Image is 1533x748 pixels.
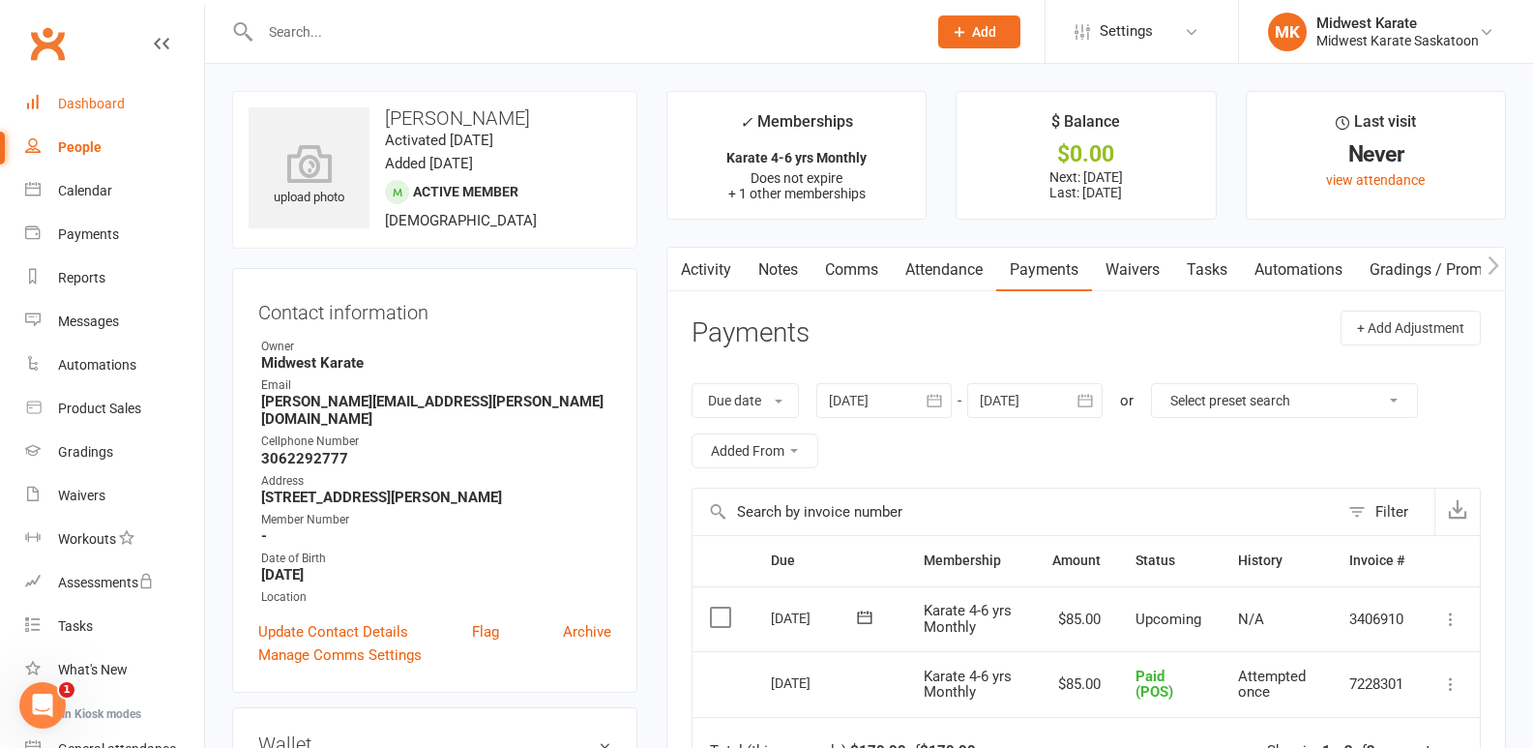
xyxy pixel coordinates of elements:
[974,144,1197,165] div: $0.00
[1035,651,1118,717] td: $85.00
[745,248,811,292] a: Notes
[811,248,892,292] a: Comms
[261,550,611,568] div: Date of Birth
[972,24,996,40] span: Add
[249,144,369,208] div: upload photo
[258,643,422,667] a: Manage Comms Settings
[261,433,611,451] div: Cellphone Number
[692,318,810,348] h3: Payments
[740,109,853,145] div: Memberships
[1316,15,1479,32] div: Midwest Karate
[740,113,752,132] i: ✓
[58,357,136,373] div: Automations
[25,605,204,648] a: Tasks
[938,15,1020,48] button: Add
[25,474,204,518] a: Waivers
[1332,536,1422,585] th: Invoice #
[25,387,204,431] a: Product Sales
[1035,586,1118,652] td: $85.00
[261,472,611,491] div: Address
[385,212,537,229] span: [DEMOGRAPHIC_DATA]
[25,561,204,605] a: Assessments
[25,431,204,474] a: Gradings
[692,434,818,468] button: Added From
[58,618,93,634] div: Tasks
[1092,248,1173,292] a: Waivers
[413,184,518,199] span: Active member
[58,226,119,242] div: Payments
[924,668,1012,702] span: Karate 4-6 yrs Monthly
[261,566,611,583] strong: [DATE]
[19,682,66,729] iframe: Intercom live chat
[667,248,745,292] a: Activity
[58,662,128,677] div: What's New
[1264,144,1488,165] div: Never
[58,96,125,111] div: Dashboard
[1100,10,1153,53] span: Settings
[25,648,204,692] a: What's New
[25,82,204,126] a: Dashboard
[261,588,611,607] div: Location
[771,668,860,698] div: [DATE]
[726,150,867,165] strong: Karate 4-6 yrs Monthly
[692,383,799,418] button: Due date
[1241,248,1356,292] a: Automations
[1135,611,1201,628] span: Upcoming
[261,511,611,529] div: Member Number
[254,18,913,45] input: Search...
[261,527,611,545] strong: -
[1118,536,1220,585] th: Status
[563,620,611,643] a: Archive
[924,602,1012,636] span: Karate 4-6 yrs Monthly
[1238,611,1264,628] span: N/A
[1173,248,1241,292] a: Tasks
[1332,651,1422,717] td: 7228301
[1120,389,1134,412] div: or
[58,488,105,503] div: Waivers
[58,444,113,460] div: Gradings
[261,354,611,372] strong: Midwest Karate
[1326,172,1425,188] a: view attendance
[261,450,611,467] strong: 3062292777
[753,536,906,585] th: Due
[23,19,72,68] a: Clubworx
[58,575,154,590] div: Assessments
[1268,13,1307,51] div: MK
[974,169,1197,200] p: Next: [DATE] Last: [DATE]
[25,256,204,300] a: Reports
[1341,311,1481,345] button: + Add Adjustment
[58,139,102,155] div: People
[1316,32,1479,49] div: Midwest Karate Saskatoon
[1336,109,1416,144] div: Last visit
[25,126,204,169] a: People
[58,270,105,285] div: Reports
[693,489,1339,535] input: Search by invoice number
[258,294,611,323] h3: Contact information
[1238,668,1306,702] span: Attempted once
[25,344,204,387] a: Automations
[25,213,204,256] a: Payments
[385,132,493,149] time: Activated [DATE]
[385,155,473,172] time: Added [DATE]
[728,186,866,201] span: + 1 other memberships
[25,300,204,344] a: Messages
[249,107,621,129] h3: [PERSON_NAME]
[58,401,141,416] div: Product Sales
[472,620,499,643] a: Flag
[1375,500,1408,524] div: Filter
[1339,489,1434,535] button: Filter
[58,531,116,547] div: Workouts
[1051,109,1120,144] div: $ Balance
[996,248,1092,292] a: Payments
[261,376,611,395] div: Email
[1035,536,1118,585] th: Amount
[1221,536,1332,585] th: History
[1135,668,1173,702] span: Paid (POS)
[258,620,408,643] a: Update Contact Details
[261,489,611,506] strong: [STREET_ADDRESS][PERSON_NAME]
[58,183,112,198] div: Calendar
[261,338,611,356] div: Owner
[1332,586,1422,652] td: 3406910
[892,248,996,292] a: Attendance
[261,393,611,428] strong: [PERSON_NAME][EMAIL_ADDRESS][PERSON_NAME][DOMAIN_NAME]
